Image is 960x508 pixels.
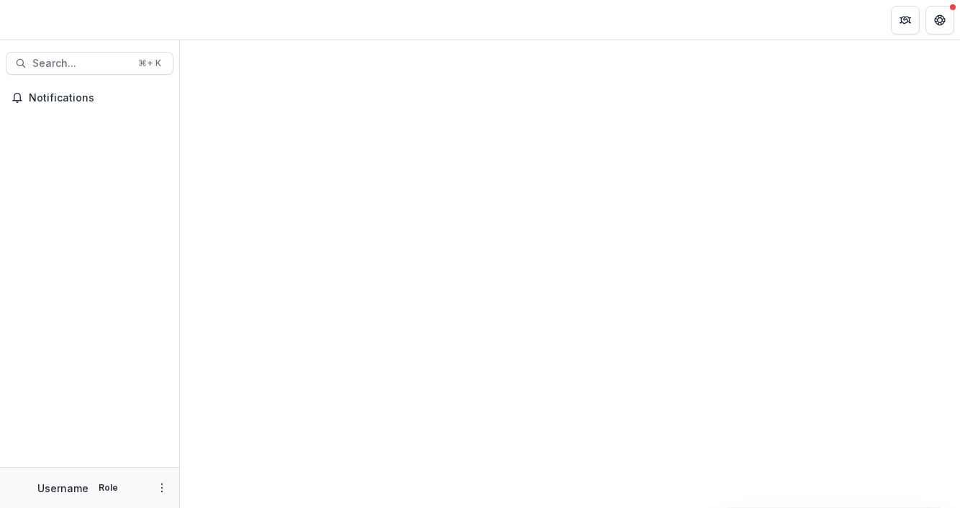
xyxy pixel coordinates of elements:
[37,481,89,496] p: Username
[6,86,173,109] button: Notifications
[32,58,130,70] span: Search...
[94,481,122,494] p: Role
[29,92,168,104] span: Notifications
[135,55,164,71] div: ⌘ + K
[6,52,173,75] button: Search...
[925,6,954,35] button: Get Help
[891,6,920,35] button: Partners
[153,479,171,496] button: More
